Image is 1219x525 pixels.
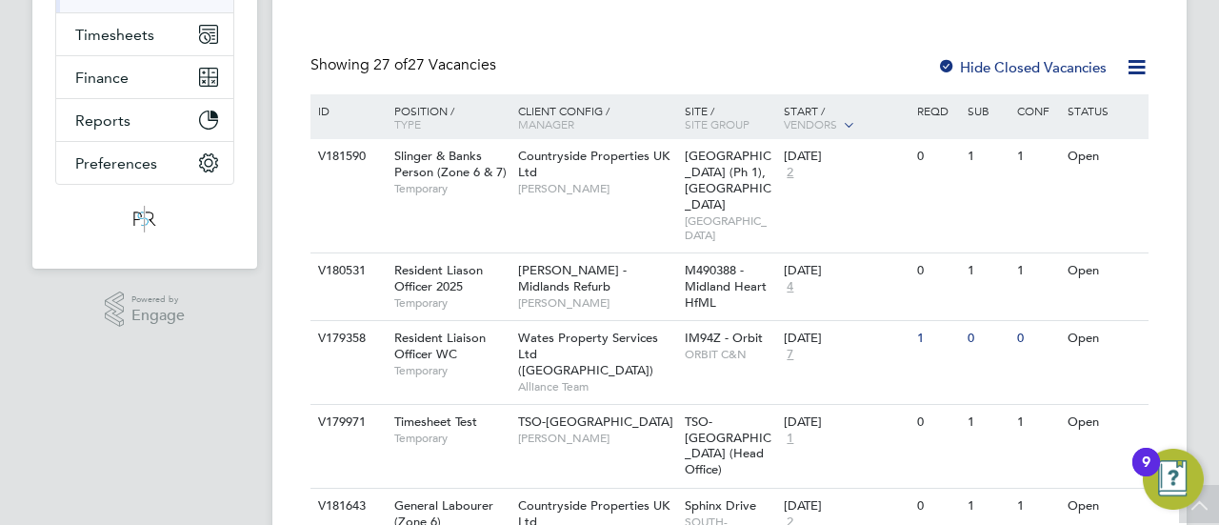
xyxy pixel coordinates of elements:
[313,405,380,440] div: V179971
[784,414,908,431] div: [DATE]
[1012,139,1062,174] div: 1
[56,142,233,184] button: Preferences
[685,148,771,212] span: [GEOGRAPHIC_DATA] (Ph 1), [GEOGRAPHIC_DATA]
[131,292,185,308] span: Powered by
[784,347,796,363] span: 7
[518,414,673,430] span: TSO-[GEOGRAPHIC_DATA]
[912,405,962,440] div: 0
[963,94,1012,127] div: Sub
[75,154,157,172] span: Preferences
[685,213,775,243] span: [GEOGRAPHIC_DATA]
[963,489,1012,524] div: 1
[513,94,680,140] div: Client Config /
[685,414,771,478] span: TSO-[GEOGRAPHIC_DATA] (Head Office)
[518,431,675,446] span: [PERSON_NAME]
[394,431,509,446] span: Temporary
[518,379,675,394] span: Alliance Team
[394,262,483,294] span: Resident Liason Officer 2025
[56,13,233,55] button: Timesheets
[784,331,908,347] div: [DATE]
[131,308,185,324] span: Engage
[128,204,162,234] img: psrsolutions-logo-retina.png
[56,56,233,98] button: Finance
[963,139,1012,174] div: 1
[1012,94,1062,127] div: Conf
[1063,253,1146,289] div: Open
[518,295,675,311] span: [PERSON_NAME]
[912,489,962,524] div: 0
[937,58,1107,76] label: Hide Closed Vacancies
[518,262,627,294] span: [PERSON_NAME] - Midlands Refurb
[784,279,796,295] span: 4
[394,181,509,196] span: Temporary
[1012,489,1062,524] div: 1
[784,498,908,515] div: [DATE]
[518,330,658,378] span: Wates Property Services Ltd ([GEOGRAPHIC_DATA])
[685,116,749,131] span: Site Group
[912,139,962,174] div: 0
[685,330,763,346] span: IM94Z - Orbit
[1143,449,1204,510] button: Open Resource Center, 9 new notifications
[313,139,380,174] div: V181590
[685,497,756,514] span: Sphinx Drive
[518,181,675,196] span: [PERSON_NAME]
[380,94,513,140] div: Position /
[779,94,912,142] div: Start /
[1063,405,1146,440] div: Open
[394,363,509,378] span: Temporary
[75,26,154,44] span: Timesheets
[518,148,669,180] span: Countryside Properties UK Ltd
[55,204,234,234] a: Go to home page
[1012,253,1062,289] div: 1
[1063,321,1146,356] div: Open
[394,295,509,311] span: Temporary
[1063,139,1146,174] div: Open
[75,111,130,130] span: Reports
[105,292,186,328] a: Powered byEngage
[784,263,908,279] div: [DATE]
[1063,489,1146,524] div: Open
[56,99,233,141] button: Reports
[912,321,962,356] div: 1
[313,253,380,289] div: V180531
[784,149,908,165] div: [DATE]
[1142,462,1150,487] div: 9
[784,431,796,447] span: 1
[685,262,767,311] span: M490388 - Midland Heart HfML
[963,321,1012,356] div: 0
[518,116,574,131] span: Manager
[394,148,507,180] span: Slinger & Banks Person (Zone 6 & 7)
[912,253,962,289] div: 0
[75,69,129,87] span: Finance
[1012,321,1062,356] div: 0
[313,489,380,524] div: V181643
[680,94,780,140] div: Site /
[685,347,775,362] span: ORBIT C&N
[373,55,408,74] span: 27 of
[963,253,1012,289] div: 1
[1063,94,1146,127] div: Status
[784,116,837,131] span: Vendors
[373,55,496,74] span: 27 Vacancies
[313,94,380,127] div: ID
[310,55,500,75] div: Showing
[394,414,477,430] span: Timesheet Test
[912,94,962,127] div: Reqd
[313,321,380,356] div: V179358
[784,165,796,181] span: 2
[394,116,421,131] span: Type
[963,405,1012,440] div: 1
[1012,405,1062,440] div: 1
[394,330,486,362] span: Resident Liaison Officer WC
